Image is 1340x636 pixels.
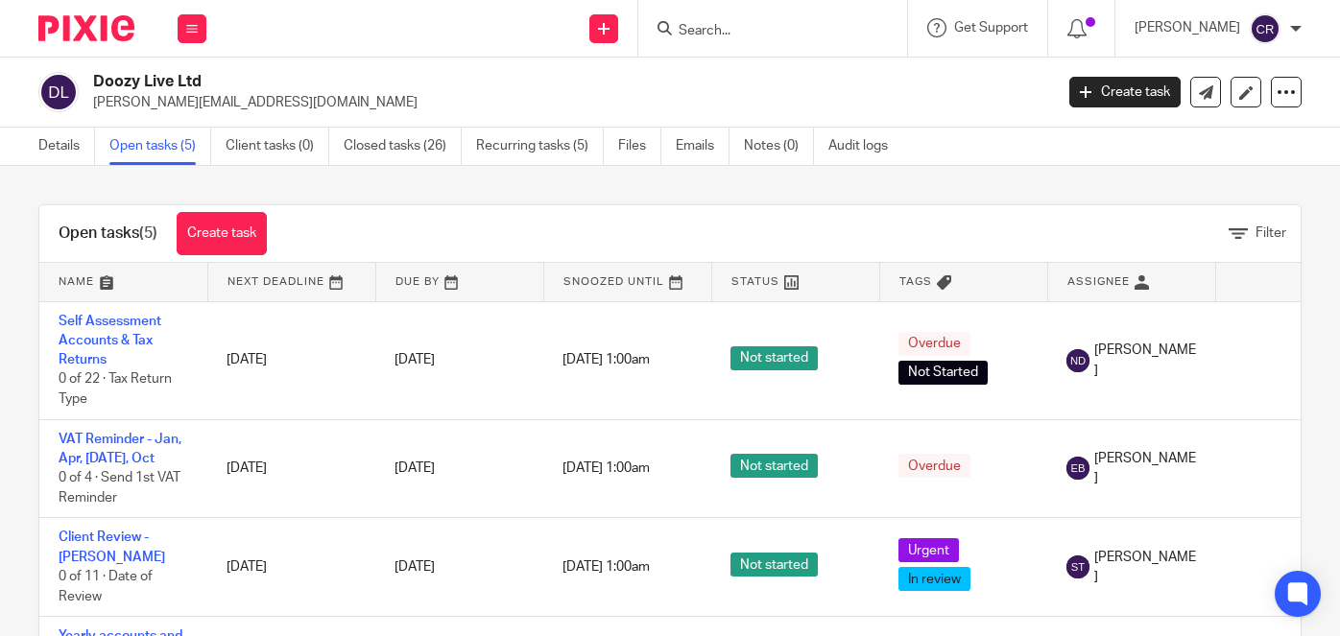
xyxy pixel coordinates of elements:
[828,128,902,165] a: Audit logs
[207,419,375,518] td: [DATE]
[59,315,161,367] a: Self Assessment Accounts & Tax Returns
[898,567,970,591] span: In review
[562,560,650,574] span: [DATE] 1:00am
[476,128,604,165] a: Recurring tasks (5)
[177,212,267,255] a: Create task
[1256,226,1286,240] span: Filter
[59,530,165,563] a: Client Review - [PERSON_NAME]
[395,461,435,475] span: [DATE]
[730,454,818,478] span: Not started
[1066,349,1089,372] img: svg%3E
[677,23,849,40] input: Search
[59,433,181,465] a: VAT Reminder - Jan, Apr, [DATE], Oct
[59,471,180,505] span: 0 of 4 · Send 1st VAT Reminder
[731,276,779,287] span: Status
[1094,341,1196,380] span: [PERSON_NAME]
[1066,457,1089,480] img: svg%3E
[744,128,814,165] a: Notes (0)
[207,301,375,419] td: [DATE]
[898,454,970,478] span: Overdue
[562,354,650,367] span: [DATE] 1:00am
[730,346,818,370] span: Not started
[563,276,664,287] span: Snoozed Until
[59,570,153,603] span: 0 of 11 · Date of Review
[954,21,1028,35] span: Get Support
[226,128,329,165] a: Client tasks (0)
[59,373,172,407] span: 0 of 22 · Tax Return Type
[618,128,661,165] a: Files
[207,518,375,617] td: [DATE]
[898,361,988,385] span: Not Started
[93,93,1041,112] p: [PERSON_NAME][EMAIL_ADDRESS][DOMAIN_NAME]
[898,332,970,356] span: Overdue
[899,276,932,287] span: Tags
[1094,548,1196,587] span: [PERSON_NAME]
[344,128,462,165] a: Closed tasks (26)
[676,128,730,165] a: Emails
[1135,18,1240,37] p: [PERSON_NAME]
[898,538,959,562] span: Urgent
[38,15,134,41] img: Pixie
[93,72,851,92] h2: Doozy Live Ltd
[59,224,157,244] h1: Open tasks
[1066,555,1089,578] img: svg%3E
[1094,449,1196,488] span: [PERSON_NAME]
[1069,77,1181,107] a: Create task
[395,353,435,366] span: [DATE]
[38,128,95,165] a: Details
[395,560,435,574] span: [DATE]
[730,553,818,577] span: Not started
[1250,13,1280,44] img: svg%3E
[139,225,157,241] span: (5)
[38,72,79,112] img: svg%3E
[109,128,211,165] a: Open tasks (5)
[562,461,650,475] span: [DATE] 1:00am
